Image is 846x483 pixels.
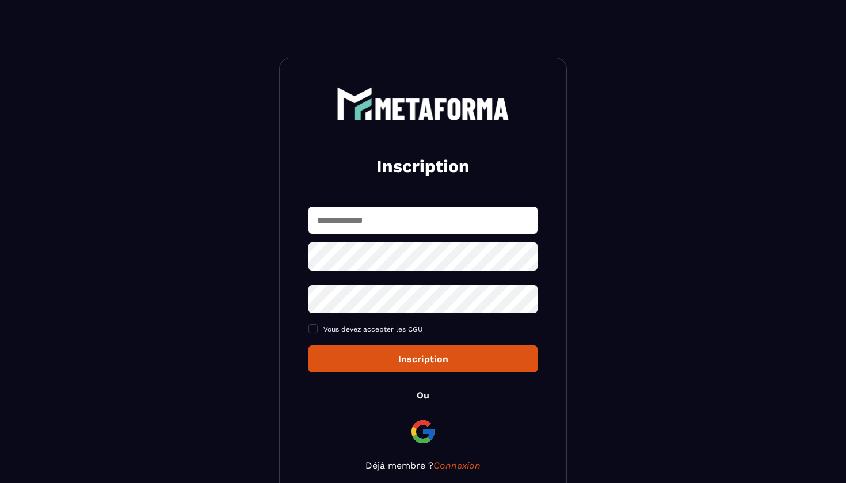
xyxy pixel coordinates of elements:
[417,390,429,401] p: Ou
[337,87,509,120] img: logo
[308,87,538,120] a: logo
[318,353,528,364] div: Inscription
[323,325,423,333] span: Vous devez accepter les CGU
[308,345,538,372] button: Inscription
[308,460,538,471] p: Déjà membre ?
[409,418,437,446] img: google
[433,460,481,471] a: Connexion
[322,155,524,178] h2: Inscription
